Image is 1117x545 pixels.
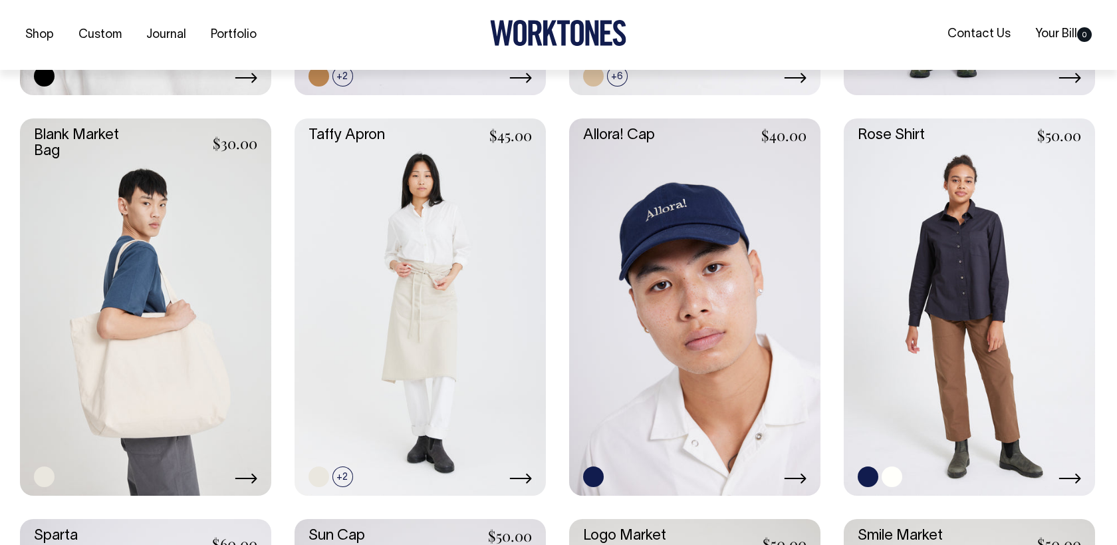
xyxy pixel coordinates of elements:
a: Your Bill0 [1030,23,1097,45]
a: Contact Us [942,23,1016,45]
span: +2 [332,466,353,487]
a: Custom [73,24,127,46]
a: Portfolio [205,24,262,46]
a: Shop [20,24,59,46]
span: +2 [332,66,353,87]
span: 0 [1077,27,1092,42]
span: +6 [607,66,628,87]
a: Journal [141,24,191,46]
